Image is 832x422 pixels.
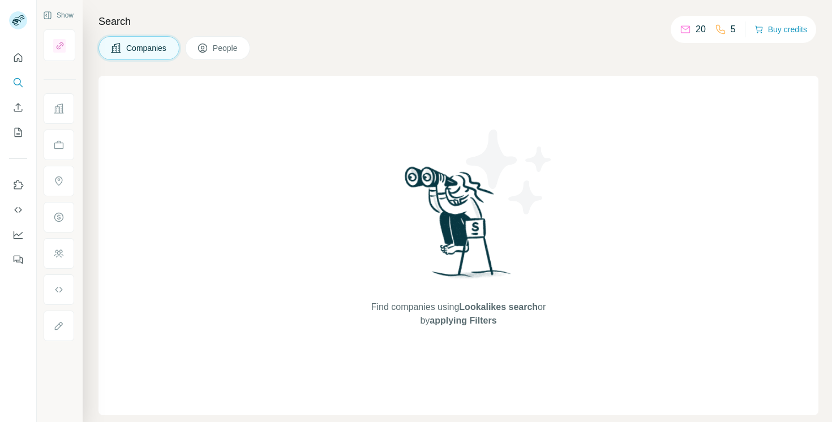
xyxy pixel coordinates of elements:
span: Lookalikes search [459,302,538,312]
span: People [213,42,239,54]
p: 20 [696,23,706,36]
button: Quick start [9,48,27,68]
span: applying Filters [430,316,496,325]
button: Use Surfe API [9,200,27,220]
button: My lists [9,122,27,143]
img: Surfe Illustration - Stars [458,121,560,223]
button: Show [35,7,82,24]
button: Dashboard [9,225,27,245]
span: Find companies using or by [368,300,549,328]
span: Companies [126,42,168,54]
button: Enrich CSV [9,97,27,118]
img: Surfe Illustration - Woman searching with binoculars [400,163,517,290]
h4: Search [98,14,818,29]
button: Feedback [9,249,27,270]
p: 5 [731,23,736,36]
button: Search [9,72,27,93]
button: Buy credits [754,21,807,37]
button: Use Surfe on LinkedIn [9,175,27,195]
